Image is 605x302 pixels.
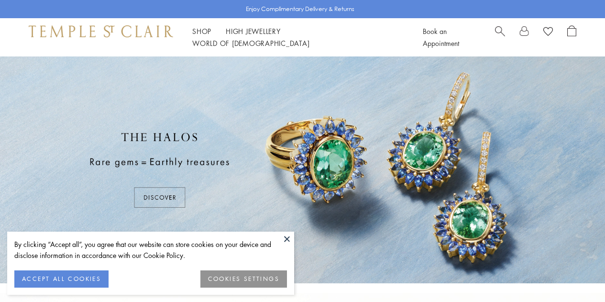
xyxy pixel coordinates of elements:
[423,26,459,48] a: Book an Appointment
[29,25,173,37] img: Temple St. Clair
[543,25,553,40] a: View Wishlist
[192,25,401,49] nav: Main navigation
[192,38,309,48] a: World of [DEMOGRAPHIC_DATA]World of [DEMOGRAPHIC_DATA]
[226,26,281,36] a: High JewelleryHigh Jewellery
[246,4,354,14] p: Enjoy Complimentary Delivery & Returns
[14,270,109,288] button: ACCEPT ALL COOKIES
[495,25,505,49] a: Search
[14,239,287,261] div: By clicking “Accept all”, you agree that our website can store cookies on your device and disclos...
[192,26,211,36] a: ShopShop
[200,270,287,288] button: COOKIES SETTINGS
[567,25,576,49] a: Open Shopping Bag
